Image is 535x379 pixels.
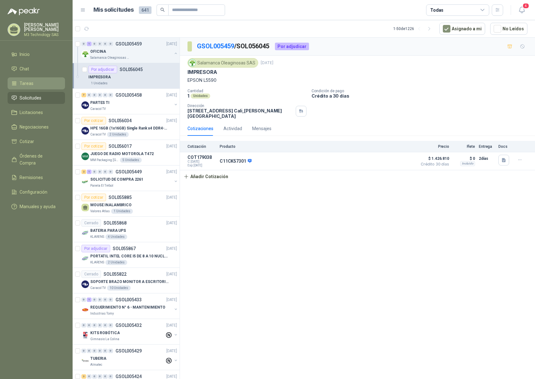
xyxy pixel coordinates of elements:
[8,201,65,213] a: Manuales y ayuda
[120,67,143,72] p: SOL056045
[460,161,475,166] div: Incluido
[81,255,89,262] img: Company Logo
[107,132,129,137] div: 2 Unidades
[103,349,108,353] div: 0
[220,144,414,149] p: Producto
[116,349,142,353] p: GSOL005429
[87,170,92,174] div: 1
[81,349,86,353] div: 0
[111,209,133,214] div: 1 Unidades
[108,42,113,46] div: 0
[166,348,177,354] p: [DATE]
[73,217,180,242] a: CerradoSOL055868[DATE] Company LogoBATERIA PARA UPSKLARENS4 Unidades
[105,234,127,239] div: 4 Unidades
[430,7,443,14] div: Todas
[81,42,86,46] div: 0
[261,60,273,66] p: [DATE]
[81,298,86,302] div: 0
[166,246,177,252] p: [DATE]
[81,219,101,227] div: Cerrado
[81,127,89,135] img: Company Logo
[103,374,108,379] div: 0
[20,189,47,196] span: Configuración
[20,94,41,101] span: Solicitudes
[166,220,177,226] p: [DATE]
[87,349,92,353] div: 0
[191,93,210,99] div: Unidades
[418,144,449,149] p: Precio
[73,140,180,165] a: Por cotizarSOL056017[DATE] Company LogoJUEGO DE RADIO MOTOROLA T472MM Packaging [GEOGRAPHIC_DATA]...
[20,203,56,210] span: Manuales y ayuda
[90,311,114,316] p: Industrias Tomy
[92,349,97,353] div: 0
[90,183,113,188] p: Panela El Trébol
[139,6,152,14] span: 641
[90,234,104,239] p: KLARENS
[90,151,154,157] p: JUEGO DE RADIO MOTOROLA T472
[187,69,217,75] p: IMPRESORA
[81,347,178,367] a: 0 0 0 0 0 0 GSOL005429[DATE] Company LogoTUBERIAAlmatec
[312,93,532,99] p: Crédito a 30 días
[103,298,108,302] div: 0
[105,260,127,265] div: 2 Unidades
[98,298,102,302] div: 0
[166,195,177,201] p: [DATE]
[88,74,111,80] p: IMPRESORA
[108,349,113,353] div: 0
[88,66,117,73] div: Por adjudicar
[81,101,89,109] img: Company Logo
[20,109,43,116] span: Licitaciones
[81,270,101,278] div: Cerrado
[275,43,309,50] div: Por adjudicar
[90,177,143,183] p: SOLICITUD DE COMPRA 2261
[479,155,495,162] p: 2 días
[81,168,178,188] a: 2 1 0 0 0 0 GSOL005449[DATE] Company LogoSOLICITUD DE COMPRA 2261Panela El Trébol
[87,374,92,379] div: 0
[81,374,86,379] div: 3
[166,271,177,277] p: [DATE]
[87,298,92,302] div: 1
[197,42,234,50] a: GSOL005459
[90,337,119,342] p: Gimnasio La Colina
[81,245,110,252] div: Por adjudicar
[104,221,127,225] p: SOL055868
[73,191,180,217] a: Por cotizarSOL055885[DATE] MOUSE INALAMBRICOValores Atlas1 Unidades
[81,170,86,174] div: 2
[453,155,475,162] p: $ 0
[116,42,142,46] p: GSOL005459
[90,158,119,163] p: MM Packaging [GEOGRAPHIC_DATA]
[187,144,216,149] p: Cotización
[103,170,108,174] div: 0
[108,170,113,174] div: 0
[103,42,108,46] div: 0
[92,298,97,302] div: 0
[223,125,242,132] div: Actividad
[166,169,177,175] p: [DATE]
[81,178,89,186] img: Company Logo
[81,296,178,316] a: 0 1 0 0 0 0 GSOL005433[DATE] Company LogoREQUERIMIENTO N° 6 - MANTENIMIENTOIndustrias Tomy
[90,260,104,265] p: KLARENS
[92,170,97,174] div: 0
[20,138,34,145] span: Cotizar
[81,322,178,342] a: 0 0 0 0 0 0 GSOL005432[DATE] Company LogoKITS ROBÓTICAGimnasio La Colina
[166,143,177,149] p: [DATE]
[116,93,142,97] p: GSOL005458
[490,23,527,35] button: No Leídos
[81,40,178,60] a: 0 1 0 0 0 0 GSOL005459[DATE] Company LogoOFICINASalamanca Oleaginosas SAS
[187,93,189,99] p: 1
[20,174,43,181] span: Remisiones
[522,3,529,9] span: 4
[116,323,142,328] p: GSOL005432
[90,304,165,310] p: REQUERIMIENTO N° 6 - MANTENIMIENTO
[116,298,142,302] p: GSOL005433
[20,80,33,87] span: Tareas
[90,106,106,111] p: Caracol TV
[187,104,293,108] p: Dirección
[81,117,106,124] div: Por cotizar
[90,253,169,259] p: PORTATIL INTEL CORE I5 DE 8 A 10 NUCLEOS
[90,209,110,214] p: Valores Atlas
[90,100,110,106] p: PARTES TI
[81,194,106,201] div: Por cotizar
[8,92,65,104] a: Solicitudes
[20,65,29,72] span: Chat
